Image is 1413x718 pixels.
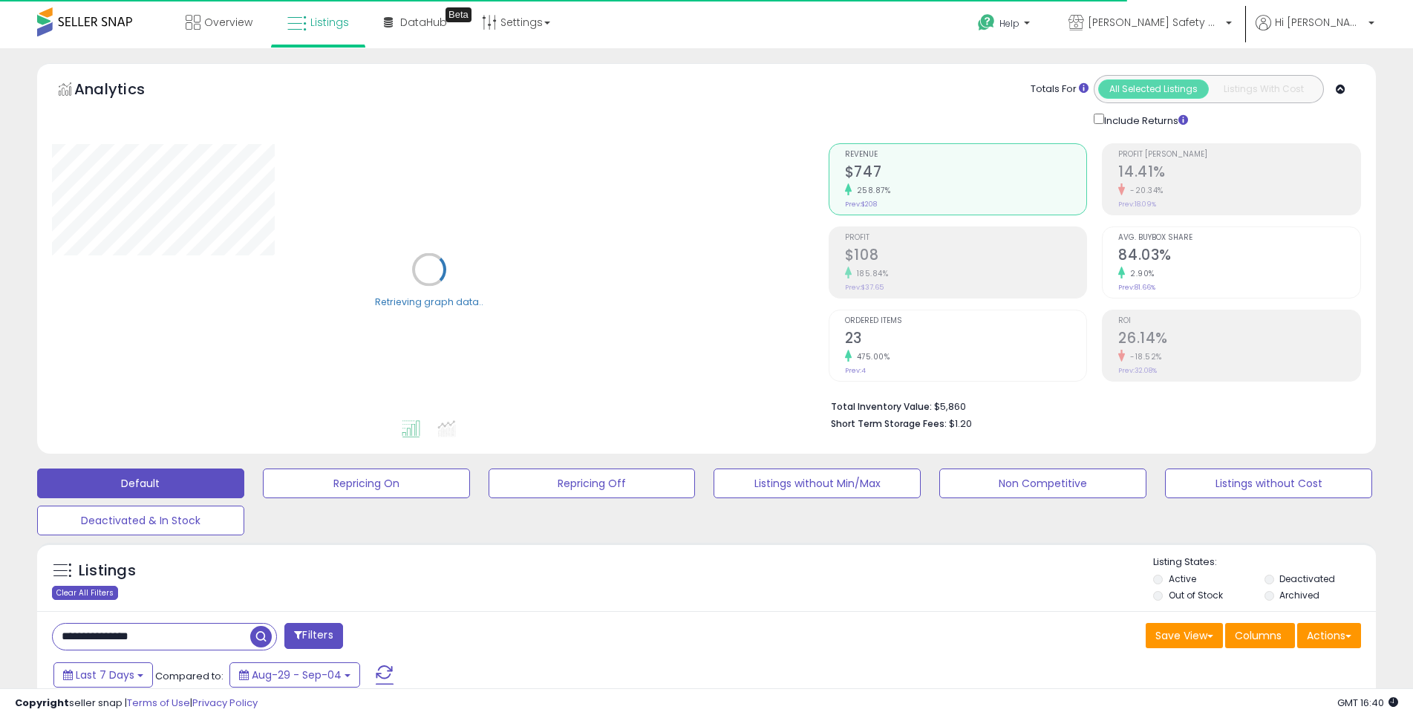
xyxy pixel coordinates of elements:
span: Columns [1235,628,1282,643]
a: Hi [PERSON_NAME] [1256,15,1374,48]
small: 185.84% [852,268,889,279]
span: Ordered Items [845,317,1087,325]
h5: Listings [79,561,136,581]
span: Profit [845,234,1087,242]
span: DataHub [400,15,447,30]
span: Help [999,17,1019,30]
a: Help [966,2,1045,48]
label: Deactivated [1279,572,1335,585]
button: Repricing Off [489,469,696,498]
span: Hi [PERSON_NAME] [1275,15,1364,30]
h2: 14.41% [1118,163,1360,183]
div: Tooltip anchor [446,7,471,22]
span: Revenue [845,151,1087,159]
button: Listings without Cost [1165,469,1372,498]
small: 2.90% [1125,268,1155,279]
button: Listings without Min/Max [714,469,921,498]
a: Terms of Use [127,696,190,710]
button: Aug-29 - Sep-04 [229,662,360,688]
span: ROI [1118,317,1360,325]
small: -20.34% [1125,185,1164,196]
button: Last 7 Days [53,662,153,688]
button: Filters [284,623,342,649]
small: Prev: 32.08% [1118,366,1157,375]
p: Listing States: [1153,555,1376,569]
button: Columns [1225,623,1295,648]
small: Prev: $37.65 [845,283,884,292]
label: Out of Stock [1169,589,1223,601]
h2: $747 [845,163,1087,183]
span: Aug-29 - Sep-04 [252,668,342,682]
button: Non Competitive [939,469,1146,498]
span: Overview [204,15,252,30]
a: Privacy Policy [192,696,258,710]
span: 2025-09-12 16:40 GMT [1337,696,1398,710]
h2: 23 [845,330,1087,350]
b: Short Term Storage Fees: [831,417,947,430]
h2: 26.14% [1118,330,1360,350]
h2: 84.03% [1118,247,1360,267]
small: 258.87% [852,185,891,196]
span: Listings [310,15,349,30]
small: Prev: 18.09% [1118,200,1156,209]
li: $5,860 [831,396,1350,414]
label: Archived [1279,589,1319,601]
label: Active [1169,572,1196,585]
div: Include Returns [1083,111,1205,128]
span: [PERSON_NAME] Safety & Supply [1088,15,1221,30]
div: Retrieving graph data.. [375,295,483,308]
span: Profit [PERSON_NAME] [1118,151,1360,159]
button: Repricing On [263,469,470,498]
small: Prev: $208 [845,200,877,209]
h2: $108 [845,247,1087,267]
div: seller snap | | [15,696,258,711]
button: Actions [1297,623,1361,648]
button: Listings With Cost [1208,79,1319,99]
div: Clear All Filters [52,586,118,600]
small: 475.00% [852,351,890,362]
span: Compared to: [155,669,223,683]
div: Totals For [1031,82,1089,97]
span: Last 7 Days [76,668,134,682]
button: Default [37,469,244,498]
small: Prev: 81.66% [1118,283,1155,292]
h5: Analytics [74,79,174,103]
i: Get Help [977,13,996,32]
small: -18.52% [1125,351,1162,362]
button: Deactivated & In Stock [37,506,244,535]
small: Prev: 4 [845,366,866,375]
button: Save View [1146,623,1223,648]
button: All Selected Listings [1098,79,1209,99]
span: Avg. Buybox Share [1118,234,1360,242]
b: Total Inventory Value: [831,400,932,413]
span: $1.20 [949,417,972,431]
strong: Copyright [15,696,69,710]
